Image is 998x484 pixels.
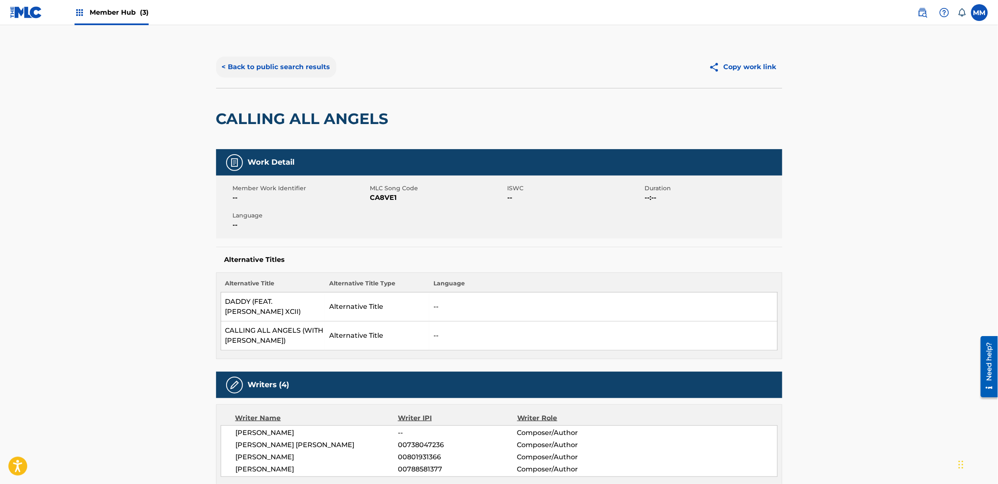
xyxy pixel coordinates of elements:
img: help [939,8,949,18]
span: -- [233,193,368,203]
td: -- [429,321,777,350]
span: [PERSON_NAME] [PERSON_NAME] [236,440,398,450]
div: Notifications [958,8,966,17]
div: Drag [959,452,964,477]
span: ISWC [508,184,643,193]
span: [PERSON_NAME] [236,452,398,462]
img: Writers [230,380,240,390]
span: [PERSON_NAME] [236,464,398,474]
th: Language [429,279,777,292]
span: Composer/Author [517,452,626,462]
h5: Writers (4) [248,380,289,390]
img: Top Rightsholders [75,8,85,18]
iframe: Resource Center [975,333,998,401]
span: [PERSON_NAME] [236,428,398,438]
td: -- [429,292,777,321]
div: Writer IPI [398,413,517,423]
img: Copy work link [709,62,724,72]
span: -- [398,428,517,438]
button: Copy work link [703,57,782,78]
div: Writer Name [235,413,398,423]
span: --:-- [645,193,780,203]
span: 00788581377 [398,464,517,474]
span: 00801931366 [398,452,517,462]
div: Writer Role [517,413,626,423]
span: MLC Song Code [370,184,505,193]
span: (3) [140,8,149,16]
td: CALLING ALL ANGELS (WITH [PERSON_NAME]) [221,321,325,350]
h2: CALLING ALL ANGELS [216,109,393,128]
span: Language [233,211,368,220]
span: -- [508,193,643,203]
span: Composer/Author [517,440,626,450]
span: Duration [645,184,780,193]
span: -- [233,220,368,230]
td: Alternative Title [325,321,429,350]
img: search [918,8,928,18]
h5: Alternative Titles [224,256,774,264]
button: < Back to public search results [216,57,336,78]
div: Help [936,4,953,21]
img: MLC Logo [10,6,42,18]
td: DADDY (FEAT. [PERSON_NAME] XCII) [221,292,325,321]
th: Alternative Title [221,279,325,292]
h5: Work Detail [248,158,295,167]
span: 00738047236 [398,440,517,450]
td: Alternative Title [325,292,429,321]
a: Public Search [914,4,931,21]
iframe: Chat Widget [956,444,998,484]
span: Member Hub [90,8,149,17]
span: Composer/Author [517,464,626,474]
span: CA8VE1 [370,193,505,203]
div: User Menu [971,4,988,21]
th: Alternative Title Type [325,279,429,292]
span: Member Work Identifier [233,184,368,193]
span: Composer/Author [517,428,626,438]
img: Work Detail [230,158,240,168]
